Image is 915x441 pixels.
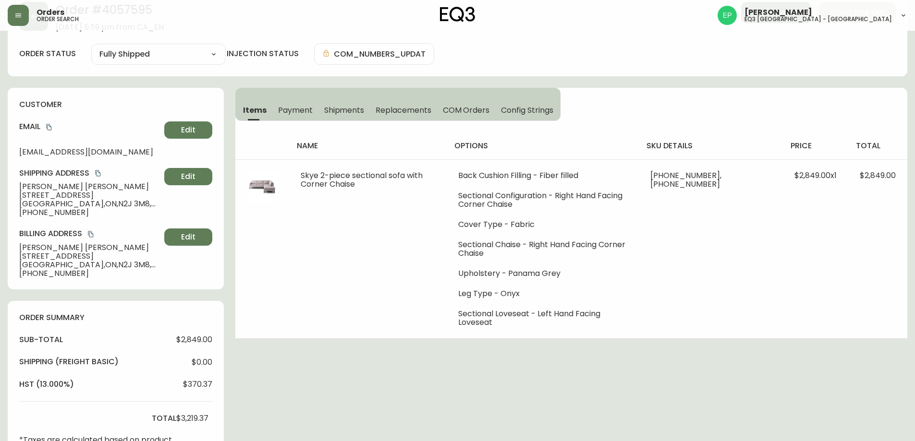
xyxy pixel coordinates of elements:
[458,269,627,278] li: Upholstery - Panama Grey
[19,334,63,345] h4: sub-total
[19,200,160,208] span: [GEOGRAPHIC_DATA] , ON , N2J 3M8 , CA
[183,380,212,389] span: $370.37
[19,357,119,367] h4: Shipping ( Freight Basic )
[458,191,627,209] li: Sectional Configuration - Right Hand Facing Corner Chaise
[19,269,160,278] span: [PHONE_NUMBER]
[243,105,267,115] span: Items
[297,141,439,151] h4: name
[164,168,212,185] button: Edit
[247,171,278,202] img: 6a42ae88-dd79-4950-ac23-3609e07a8c39.jpg
[93,168,103,178] button: copy
[181,125,195,135] span: Edit
[56,23,164,32] span: [DATE] 5:59 pm from CA_EN
[324,105,365,115] span: Shipments
[181,232,195,242] span: Edit
[443,105,490,115] span: COM Orders
[19,243,160,252] span: [PERSON_NAME] [PERSON_NAME]
[458,171,627,180] li: Back Cushion Filling - Fiber filled
[376,105,431,115] span: Replacements
[860,170,896,181] span: $2,849.00
[19,48,76,59] label: order status
[19,228,160,239] h4: Billing Address
[501,105,553,115] span: Config Strings
[192,358,212,367] span: $0.00
[164,121,212,139] button: Edit
[19,121,160,132] h4: Email
[176,414,208,423] span: $3,219.37
[37,9,64,16] span: Orders
[44,122,54,132] button: copy
[181,171,195,182] span: Edit
[794,170,837,181] span: $2,849.00 x 1
[856,141,900,151] h4: total
[301,170,423,190] span: Skye 2-piece sectional sofa with Corner Chaise
[19,168,160,179] h4: Shipping Address
[19,182,160,191] span: [PERSON_NAME] [PERSON_NAME]
[718,6,737,25] img: edb0eb29d4ff191ed42d19acdf48d771
[19,252,160,261] span: [STREET_ADDRESS]
[744,16,892,22] h5: eq3 [GEOGRAPHIC_DATA] - [GEOGRAPHIC_DATA]
[440,7,476,22] img: logo
[650,170,721,190] span: [PHONE_NUMBER], [PHONE_NUMBER]
[647,141,775,151] h4: sku details
[227,48,299,59] h4: injection status
[19,148,160,156] span: [EMAIL_ADDRESS][DOMAIN_NAME]
[19,312,212,323] h4: order summary
[19,379,74,390] h4: hst (13.000%)
[19,191,160,200] span: [STREET_ADDRESS]
[19,99,212,110] h4: customer
[454,141,631,151] h4: options
[19,261,160,269] span: [GEOGRAPHIC_DATA] , ON , N2J 3M8 , CA
[176,335,212,344] span: $2,849.00
[164,228,212,246] button: Edit
[86,229,96,239] button: copy
[278,105,313,115] span: Payment
[458,310,627,327] li: Sectional Loveseat - Left Hand Facing Loveseat
[744,9,812,16] span: [PERSON_NAME]
[19,208,160,217] span: [PHONE_NUMBER]
[458,289,627,298] li: Leg Type - Onyx
[37,16,79,22] h5: order search
[791,141,841,151] h4: price
[458,240,627,258] li: Sectional Chaise - Right Hand Facing Corner Chaise
[458,220,627,229] li: Cover Type - Fabric
[152,413,176,424] h4: total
